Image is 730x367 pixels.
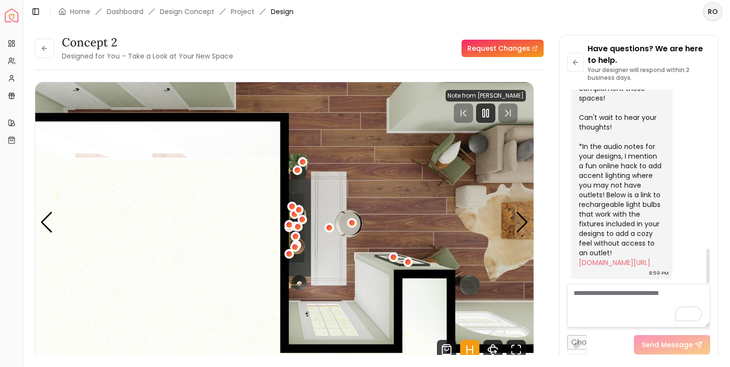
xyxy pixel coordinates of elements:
p: Your designer will respond within 2 business days. [588,66,710,82]
svg: Shop Products from this design [437,340,456,359]
div: Next slide [516,212,529,233]
small: Designed for You – Take a Look at Your New Space [62,51,233,61]
li: Design Concept [160,7,214,16]
div: Note from [PERSON_NAME] [446,90,526,102]
svg: 360 View [483,340,503,359]
span: RO [704,3,721,20]
svg: Pause [480,107,491,119]
nav: breadcrumb [58,7,294,16]
div: Previous slide [40,212,53,233]
h3: concept 2 [62,35,233,50]
a: Home [70,7,90,16]
img: Design Render 1 [35,82,533,363]
a: Project [231,7,254,16]
div: 8:59 PM [649,268,669,278]
div: Carousel [35,82,533,363]
svg: Fullscreen [506,340,526,359]
span: Design [271,7,294,16]
textarea: To enrich screen reader interactions, please activate Accessibility in Grammarly extension settings [567,284,710,327]
button: RO [703,2,722,21]
svg: Hotspots Toggle [460,340,479,359]
p: Have questions? We are here to help. [588,43,710,66]
div: 1 / 4 [35,82,533,363]
a: Dashboard [107,7,143,16]
img: Spacejoy Logo [5,9,18,22]
a: Spacejoy [5,9,18,22]
a: [DOMAIN_NAME][URL] [579,258,650,267]
a: Request Changes [462,40,544,57]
